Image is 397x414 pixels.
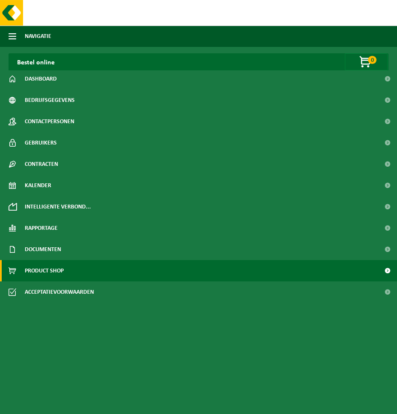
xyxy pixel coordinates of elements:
span: Dashboard [25,68,57,90]
span: Kalender [25,175,51,196]
span: 0 [368,56,377,64]
span: Contracten [25,153,58,175]
span: Navigatie [25,26,51,47]
h2: Bestel online [9,53,63,70]
span: Intelligente verbond... [25,196,91,217]
span: Bedrijfsgegevens [25,90,75,111]
span: Documenten [25,239,61,260]
span: Rapportage [25,217,58,239]
span: Contactpersonen [25,111,74,132]
span: Acceptatievoorwaarden [25,281,94,303]
button: 0 [345,53,388,70]
span: Gebruikers [25,132,57,153]
span: Product Shop [25,260,64,281]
